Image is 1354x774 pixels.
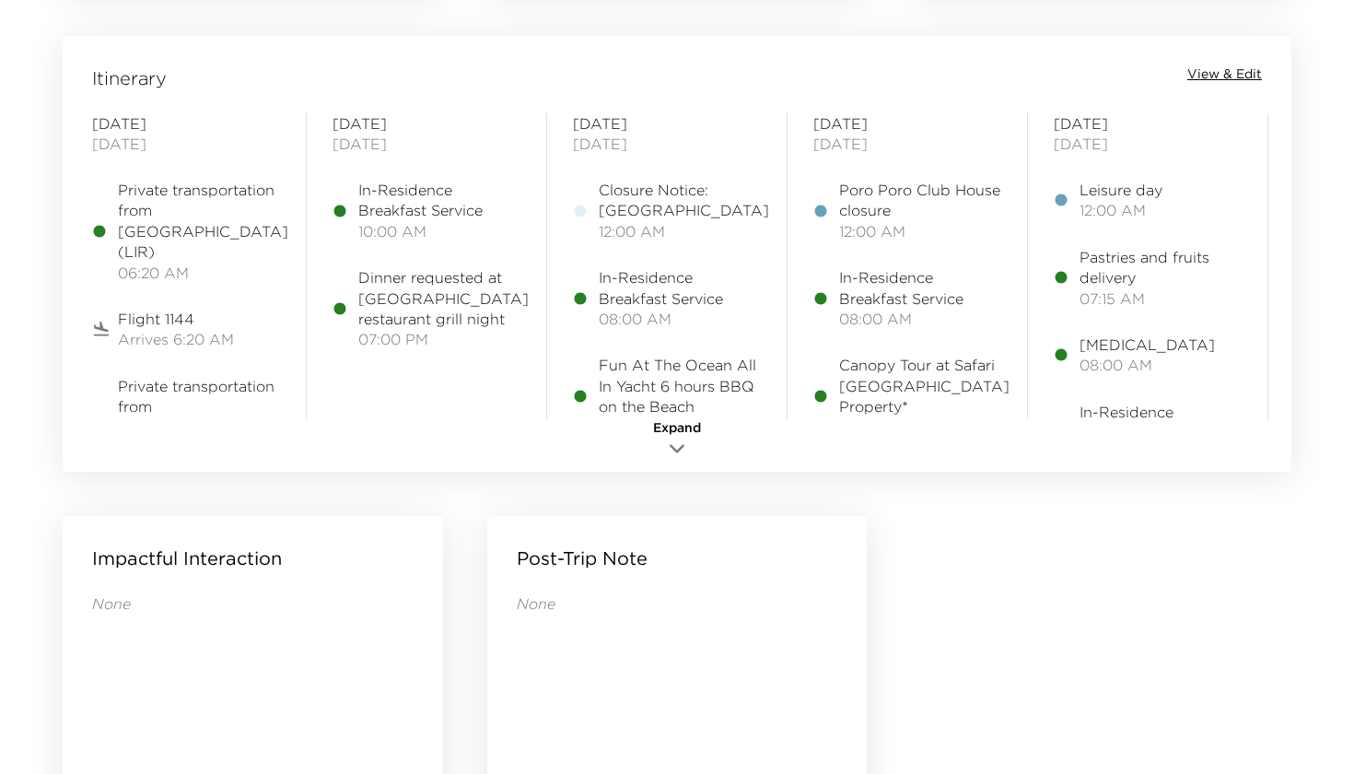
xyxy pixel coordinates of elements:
span: [DATE] [333,134,520,154]
span: 12:00 AM [839,221,1001,241]
button: View & Edit [1187,65,1262,84]
span: Closure Notice: [GEOGRAPHIC_DATA] [599,180,769,221]
span: Private transportation from [GEOGRAPHIC_DATA] (LIR) [118,180,288,263]
span: [DATE] [1054,113,1242,134]
span: [DATE] [813,134,1001,154]
span: Itinerary [92,65,167,91]
span: [DATE] [92,134,280,154]
span: Fun At The Ocean All In Yacht 6 hours BBQ on the Beach [599,355,761,416]
span: Leisure day [1080,180,1162,200]
p: Post-Trip Note [517,545,648,571]
span: 08:00 AM [839,309,1001,329]
span: Pastries and fruits delivery [1080,247,1242,288]
span: [DATE] [573,113,761,134]
span: Expand [653,419,701,438]
span: Poro Poro Club House closure [839,180,1001,221]
span: [MEDICAL_DATA] [1080,334,1215,355]
span: In-Residence Breakfast Service [839,267,1001,309]
span: Canopy Tour at Safari [GEOGRAPHIC_DATA] Property* [839,355,1010,416]
span: 10:00 AM [839,417,1010,438]
span: [DATE] [573,134,761,154]
span: 07:15 AM [1080,288,1242,309]
span: 09:00 AM [599,417,761,438]
span: [DATE] [1054,134,1242,154]
span: Flight 1144 [118,309,234,329]
span: [DATE] [333,113,520,134]
span: 07:00 PM [358,329,529,349]
span: [DATE] [92,113,280,134]
span: [DATE] [813,113,1001,134]
span: 12:00 AM [599,221,769,241]
span: In-Residence Breakfast Service [599,267,761,309]
p: None [517,593,838,614]
p: Impactful Interaction [92,545,282,571]
span: Dinner requested at [GEOGRAPHIC_DATA] restaurant grill night [358,267,529,329]
span: 08:00 AM [1080,355,1215,375]
span: Arrives 6:20 AM [118,329,234,349]
span: 12:00 AM [1080,200,1162,220]
span: In-Residence Breakfast Service [358,180,520,221]
p: None [92,593,414,614]
span: Private transportation from [GEOGRAPHIC_DATA] (LIR) [118,376,288,459]
span: 10:00 AM [358,221,520,241]
span: 08:00 AM [599,309,761,329]
span: In-Residence Breakfast Service [1080,402,1242,443]
span: 06:20 AM [118,263,288,283]
button: Expand [631,419,723,463]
